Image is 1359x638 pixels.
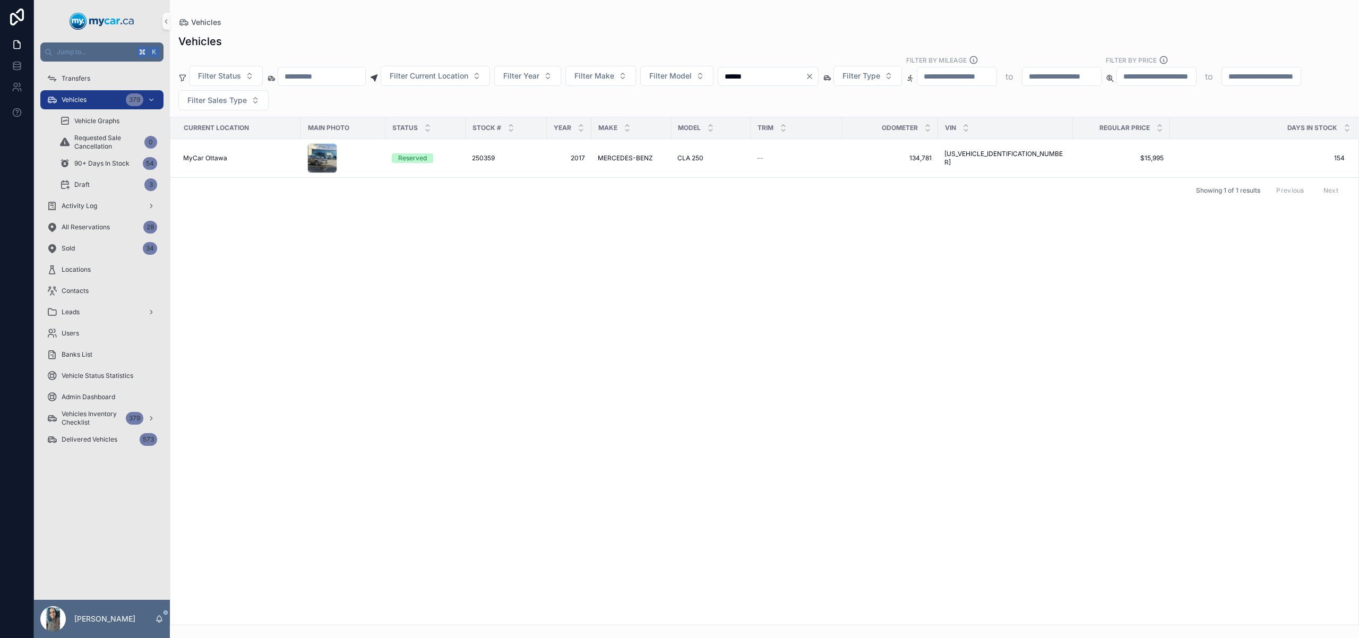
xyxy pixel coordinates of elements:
span: Vehicles [62,96,87,104]
a: CLA 250 [677,154,744,162]
a: 90+ Days In Stock54 [53,154,164,173]
a: Vehicles379 [40,90,164,109]
button: Select Button [833,66,902,86]
div: 379 [126,412,143,425]
a: Delivered Vehicles573 [40,430,164,449]
button: Clear [805,72,818,81]
span: MERCEDES-BENZ [598,154,653,162]
span: Vehicles Inventory Checklist [62,410,122,427]
span: Transfers [62,74,90,83]
a: Vehicles Inventory Checklist379 [40,409,164,428]
a: 250359 [472,154,540,162]
span: 134,781 [849,154,932,162]
a: Vehicles [178,17,221,28]
a: 2017 [553,154,585,162]
div: 34 [143,242,157,255]
span: Make [598,124,617,132]
div: 573 [140,433,157,446]
div: 379 [126,93,143,106]
span: VIN [945,124,956,132]
span: Filter Status [198,71,241,81]
span: Vehicle Graphs [74,117,119,125]
a: Locations [40,260,164,279]
a: All Reservations28 [40,218,164,237]
a: Leads [40,303,164,322]
span: Trim [758,124,773,132]
span: Status [392,124,418,132]
p: to [1205,70,1213,83]
span: Stock # [472,124,501,132]
span: Model [678,124,701,132]
a: Banks List [40,345,164,364]
a: Draft3 [53,175,164,194]
h1: Vehicles [178,34,222,49]
span: Requested Sale Cancellation [74,134,140,151]
span: Leads [62,308,80,316]
a: [US_VEHICLE_IDENTIFICATION_NUMBER] [944,150,1066,167]
button: Select Button [565,66,636,86]
span: Vehicles [191,17,221,28]
a: Users [40,324,164,343]
span: Current Location [184,124,249,132]
span: Locations [62,265,91,274]
div: 28 [143,221,157,234]
a: $15,995 [1079,154,1164,162]
span: Filter Year [503,71,539,81]
a: Contacts [40,281,164,300]
span: CLA 250 [677,154,703,162]
div: Reserved [398,153,427,163]
a: MyCar Ottawa [183,154,295,162]
label: FILTER BY PRICE [1106,55,1157,65]
span: Delivered Vehicles [62,435,117,444]
span: Days In Stock [1287,124,1337,132]
p: to [1005,70,1013,83]
button: Jump to...K [40,42,164,62]
a: Admin Dashboard [40,387,164,407]
span: Main Photo [308,124,349,132]
a: MERCEDES-BENZ [598,154,665,162]
span: MyCar Ottawa [183,154,227,162]
span: Filter Make [574,71,614,81]
label: Filter By Mileage [906,55,967,65]
span: Year [554,124,571,132]
a: Activity Log [40,196,164,215]
span: Vehicle Status Statistics [62,372,133,380]
div: 0 [144,136,157,149]
div: 54 [143,157,157,170]
span: Filter Model [649,71,692,81]
a: Sold34 [40,239,164,258]
button: Select Button [381,66,490,86]
span: Jump to... [57,48,133,56]
span: Draft [74,180,90,189]
a: Reserved [392,153,459,163]
span: Filter Sales Type [187,95,247,106]
a: Requested Sale Cancellation0 [53,133,164,152]
a: -- [757,154,836,162]
button: Select Button [189,66,263,86]
span: Users [62,329,79,338]
a: Vehicle Status Statistics [40,366,164,385]
img: App logo [70,13,134,30]
button: Select Button [640,66,713,86]
a: Vehicle Graphs [53,111,164,131]
div: 3 [144,178,157,191]
span: Filter Current Location [390,71,468,81]
button: Select Button [494,66,561,86]
span: Contacts [62,287,89,295]
p: [PERSON_NAME] [74,614,135,624]
span: Filter Type [842,71,880,81]
span: 90+ Days In Stock [74,159,130,168]
div: scrollable content [34,62,170,463]
span: Sold [62,244,75,253]
span: 250359 [472,154,495,162]
span: Odometer [882,124,918,132]
span: K [150,48,158,56]
a: 154 [1171,154,1345,162]
span: Showing 1 of 1 results [1196,186,1260,195]
a: Transfers [40,69,164,88]
button: Select Button [178,90,269,110]
span: Banks List [62,350,92,359]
